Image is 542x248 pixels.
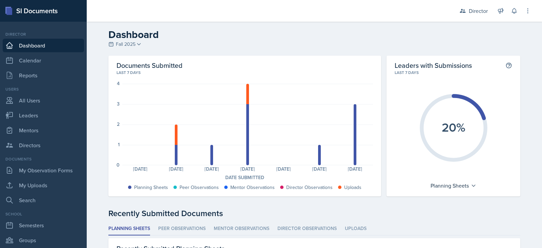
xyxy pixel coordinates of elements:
div: Planning Sheets [427,180,480,191]
div: 2 [117,122,120,127]
div: [DATE] [158,167,194,171]
li: Director Observations [277,222,337,235]
a: My Observation Forms [3,164,84,177]
div: [DATE] [301,167,337,171]
div: 0 [117,163,120,167]
a: Search [3,193,84,207]
a: Reports [3,69,84,82]
div: Documents [3,156,84,162]
div: Director Observations [286,184,333,191]
a: Groups [3,233,84,247]
a: Leaders [3,109,84,122]
div: [DATE] [230,167,266,171]
a: All Users [3,94,84,107]
div: 4 [117,81,120,86]
div: [DATE] [194,167,230,171]
a: Directors [3,138,84,152]
a: Semesters [3,218,84,232]
div: Users [3,86,84,92]
div: [DATE] [122,167,158,171]
li: Planning Sheets [108,222,150,235]
div: [DATE] [266,167,301,171]
div: Director [469,7,488,15]
a: My Uploads [3,178,84,192]
li: Uploads [345,222,367,235]
a: Mentors [3,123,84,137]
li: Mentor Observations [214,222,269,235]
div: Last 7 days [117,70,373,76]
a: Dashboard [3,39,84,52]
h2: Leaders with Submissions [395,61,472,70]
div: Date Submitted [117,174,373,181]
h2: Dashboard [108,28,520,41]
div: School [3,211,84,217]
a: Calendar [3,54,84,67]
div: Mentor Observations [230,184,275,191]
li: Peer Observations [158,222,206,235]
div: Uploads [344,184,361,191]
div: Director [3,31,84,37]
div: Peer Observations [180,184,219,191]
div: Last 7 days [395,70,512,76]
div: 3 [117,101,120,106]
div: Recently Submitted Documents [108,207,520,220]
span: Fall 2025 [116,41,135,48]
h2: Documents Submitted [117,61,373,70]
div: 1 [118,142,120,147]
text: 20% [442,118,465,136]
div: [DATE] [337,167,373,171]
div: Planning Sheets [134,184,168,191]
